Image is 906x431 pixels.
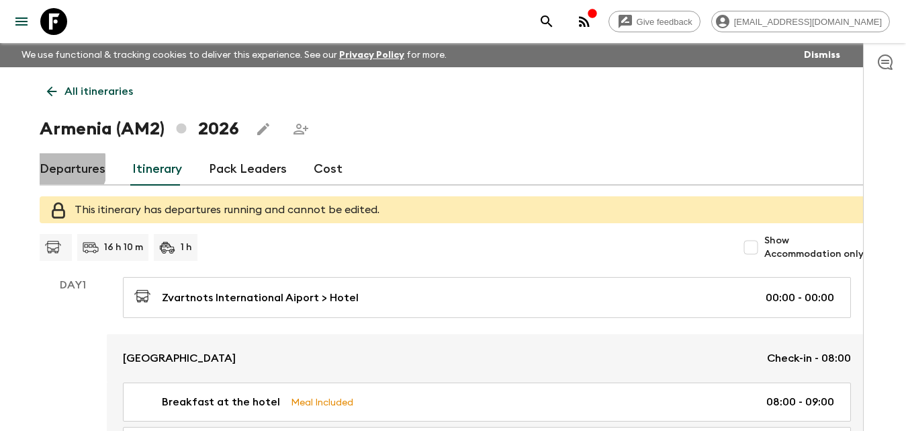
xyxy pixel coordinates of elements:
[8,8,35,35] button: menu
[727,17,889,27] span: [EMAIL_ADDRESS][DOMAIN_NAME]
[764,234,866,261] span: Show Accommodation only
[209,153,287,186] a: Pack Leaders
[291,395,353,409] p: Meal Included
[629,17,700,27] span: Give feedback
[16,43,452,67] p: We use functional & tracking cookies to deliver this experience. See our for more.
[40,116,239,143] h1: Armenia (AM2) 2026
[314,153,343,186] a: Cost
[767,350,851,366] p: Check-in - 08:00
[339,50,404,60] a: Privacy Policy
[75,204,379,215] span: This itinerary has departures running and cannot be edited.
[40,153,105,186] a: Departures
[801,46,844,65] button: Dismiss
[287,116,314,143] span: Share this itinerary
[40,277,107,293] p: Day 1
[64,83,133,100] p: All itineraries
[181,241,192,254] p: 1 h
[608,11,700,32] a: Give feedback
[104,241,143,254] p: 16 h 10 m
[162,290,359,306] p: Zvartnots International Aiport > Hotel
[711,11,890,32] div: [EMAIL_ADDRESS][DOMAIN_NAME]
[123,350,236,366] p: [GEOGRAPHIC_DATA]
[107,334,867,383] a: [GEOGRAPHIC_DATA]Check-in - 08:00
[533,8,560,35] button: search adventures
[766,290,834,306] p: 00:00 - 00:00
[123,277,851,318] a: Zvartnots International Aiport > Hotel00:00 - 00:00
[162,394,280,410] p: Breakfast at the hotel
[132,153,182,186] a: Itinerary
[123,383,851,422] a: Breakfast at the hotelMeal Included08:00 - 09:00
[250,116,277,143] button: Edit this itinerary
[766,394,834,410] p: 08:00 - 09:00
[40,78,140,105] a: All itineraries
